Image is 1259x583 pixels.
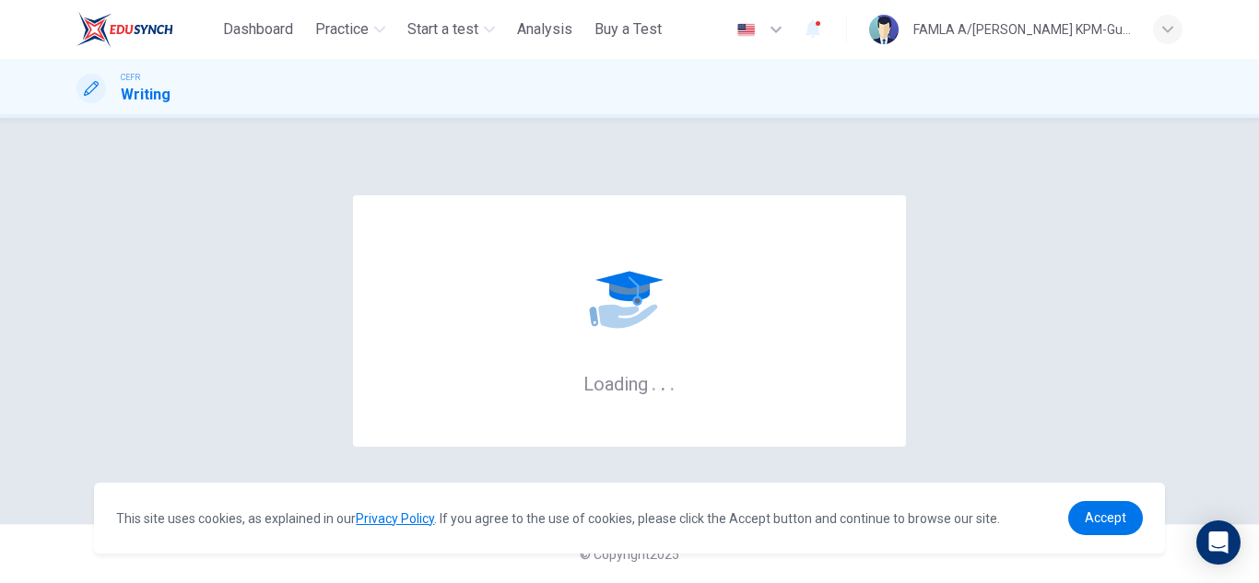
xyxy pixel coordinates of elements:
div: Open Intercom Messenger [1196,520,1241,565]
h6: . [651,367,657,397]
span: Start a test [407,18,478,41]
h6: . [669,367,676,397]
button: Dashboard [216,13,300,46]
div: cookieconsent [94,483,1164,554]
button: Start a test [400,13,502,46]
button: Buy a Test [587,13,669,46]
span: Buy a Test [594,18,662,41]
img: Profile picture [869,15,899,44]
span: Practice [315,18,369,41]
button: Practice [308,13,393,46]
button: Analysis [510,13,580,46]
span: CEFR [121,71,140,84]
span: © Copyright 2025 [580,547,679,562]
span: Analysis [517,18,572,41]
img: en [735,23,758,37]
h6: Loading [583,371,676,395]
a: ELTC logo [76,11,216,48]
img: ELTC logo [76,11,173,48]
div: FAMLA A/[PERSON_NAME] KPM-Guru [913,18,1131,41]
a: Privacy Policy [356,511,434,526]
span: This site uses cookies, as explained in our . If you agree to the use of cookies, please click th... [116,511,1000,526]
h1: Writing [121,84,171,106]
a: dismiss cookie message [1068,501,1143,535]
span: Dashboard [223,18,293,41]
h6: . [660,367,666,397]
span: Accept [1085,510,1126,525]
